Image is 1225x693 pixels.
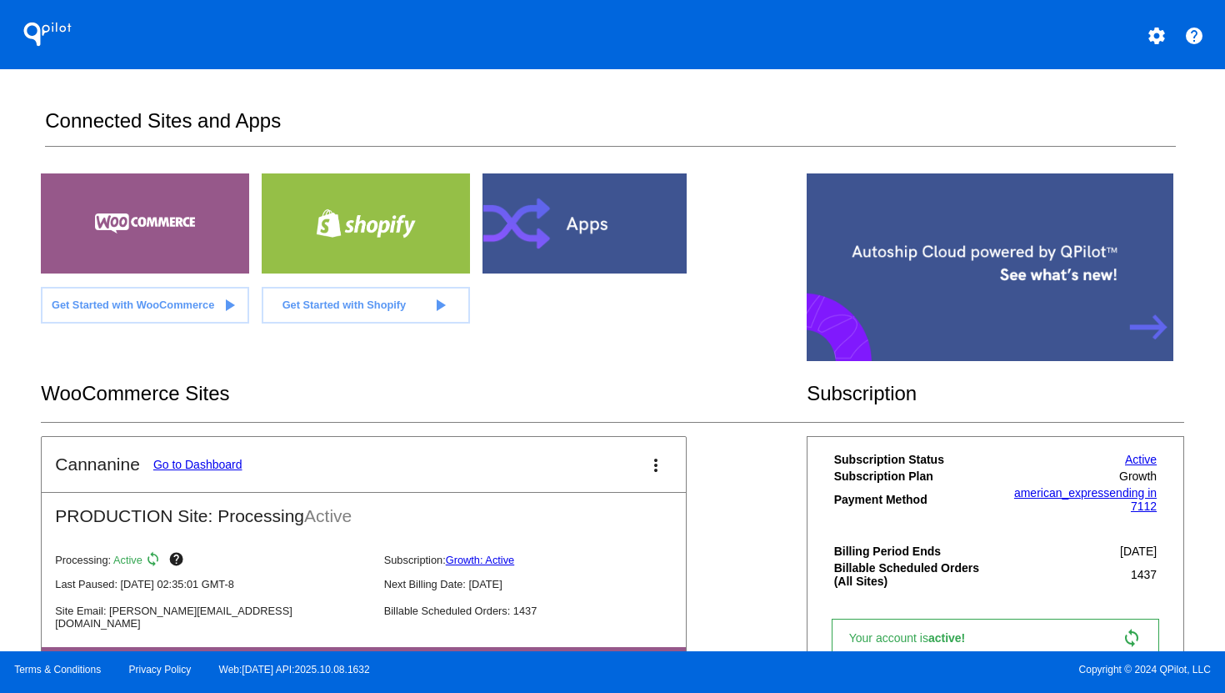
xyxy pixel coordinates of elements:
span: Get Started with WooCommerce [52,299,214,311]
a: Terms & Conditions [14,664,101,675]
h2: Cannanine [55,454,140,475]
span: 1437 [1131,568,1157,581]
th: Billable Scheduled Orders (All Sites) [833,560,996,589]
p: Processing: [55,551,370,571]
mat-icon: more_vert [646,455,666,475]
span: Active [113,554,142,566]
th: Subscription Plan [833,469,996,484]
a: Privacy Policy [129,664,192,675]
mat-icon: settings [1147,26,1167,46]
span: active! [928,631,973,645]
th: Billing Period Ends [833,544,996,559]
a: american_expressending in 7112 [1014,486,1157,513]
h2: PRODUCTION Site: Processing [42,493,686,526]
th: Payment Method [833,485,996,514]
a: Go to Dashboard [153,458,242,471]
a: Active [1125,453,1157,466]
span: Active [304,506,352,525]
p: Subscription: [384,554,699,566]
span: Growth [1119,470,1157,483]
mat-icon: play_arrow [219,295,239,315]
span: Copyright © 2024 QPilot, LLC [627,664,1211,675]
mat-icon: play_arrow [430,295,450,315]
a: Growth: Active [446,554,515,566]
p: Next Billing Date: [DATE] [384,578,699,590]
p: Last Paused: [DATE] 02:35:01 GMT-8 [55,578,370,590]
mat-icon: help [168,551,188,571]
mat-icon: help [1184,26,1204,46]
mat-icon: sync [1122,628,1142,648]
h2: Connected Sites and Apps [45,109,1175,147]
a: Get Started with Shopify [262,287,470,324]
a: Your account isactive! sync [832,619,1159,657]
p: Billable Scheduled Orders: 1437 [384,605,699,617]
span: Your account is [849,631,982,645]
span: american_express [1014,486,1109,500]
h2: Subscription [807,382,1184,405]
h1: QPilot [14,18,81,51]
mat-icon: sync [145,551,165,571]
h2: WooCommerce Sites [41,382,807,405]
a: Web:[DATE] API:2025.10.08.1632 [219,664,370,675]
span: Get Started with Shopify [282,299,407,311]
th: Subscription Status [833,452,996,467]
p: Site Email: [PERSON_NAME][EMAIL_ADDRESS][DOMAIN_NAME] [55,605,370,630]
a: Get Started with WooCommerce [41,287,249,324]
span: [DATE] [1120,545,1157,558]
